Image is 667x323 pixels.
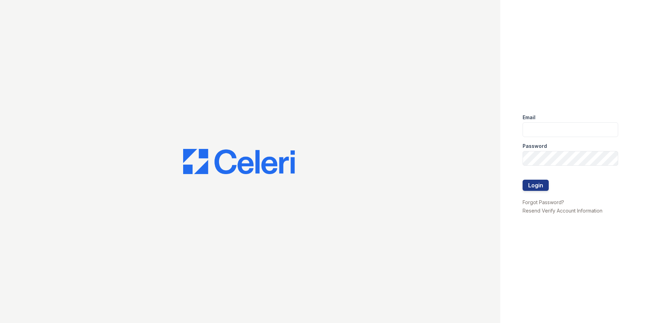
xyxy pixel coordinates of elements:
[523,180,549,191] button: Login
[523,114,535,121] label: Email
[183,149,295,174] img: CE_Logo_Blue-a8612792a0a2168367f1c8372b55b34899dd931a85d93a1a3d3e32e68fde9ad4.png
[523,143,547,150] label: Password
[523,208,602,214] a: Resend Verify Account Information
[523,199,564,205] a: Forgot Password?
